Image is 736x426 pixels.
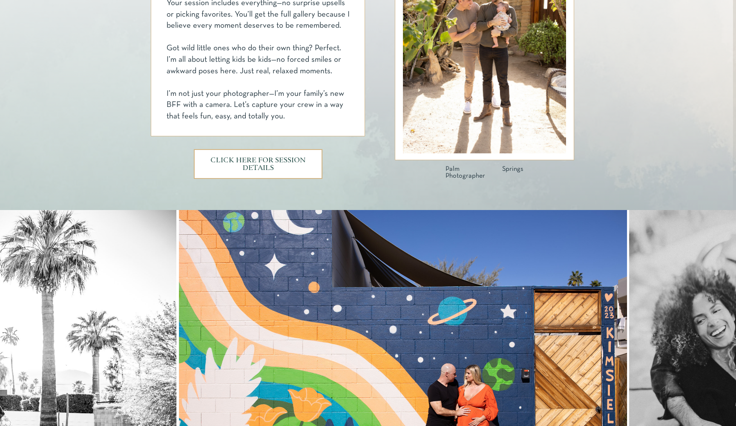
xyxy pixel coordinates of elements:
div: Got wild little ones who do their own thing? Perfect. I’m all about letting kids be kids—no force... [167,43,350,77]
div: I’m not just your photographer—I’m your family’s new BFF with a camera. Let’s capture your crew i... [167,89,350,123]
a: CLICK HERE FOR SESSION DETAILS [210,157,306,171]
h2: Palm Springs Photographer [446,166,523,175]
